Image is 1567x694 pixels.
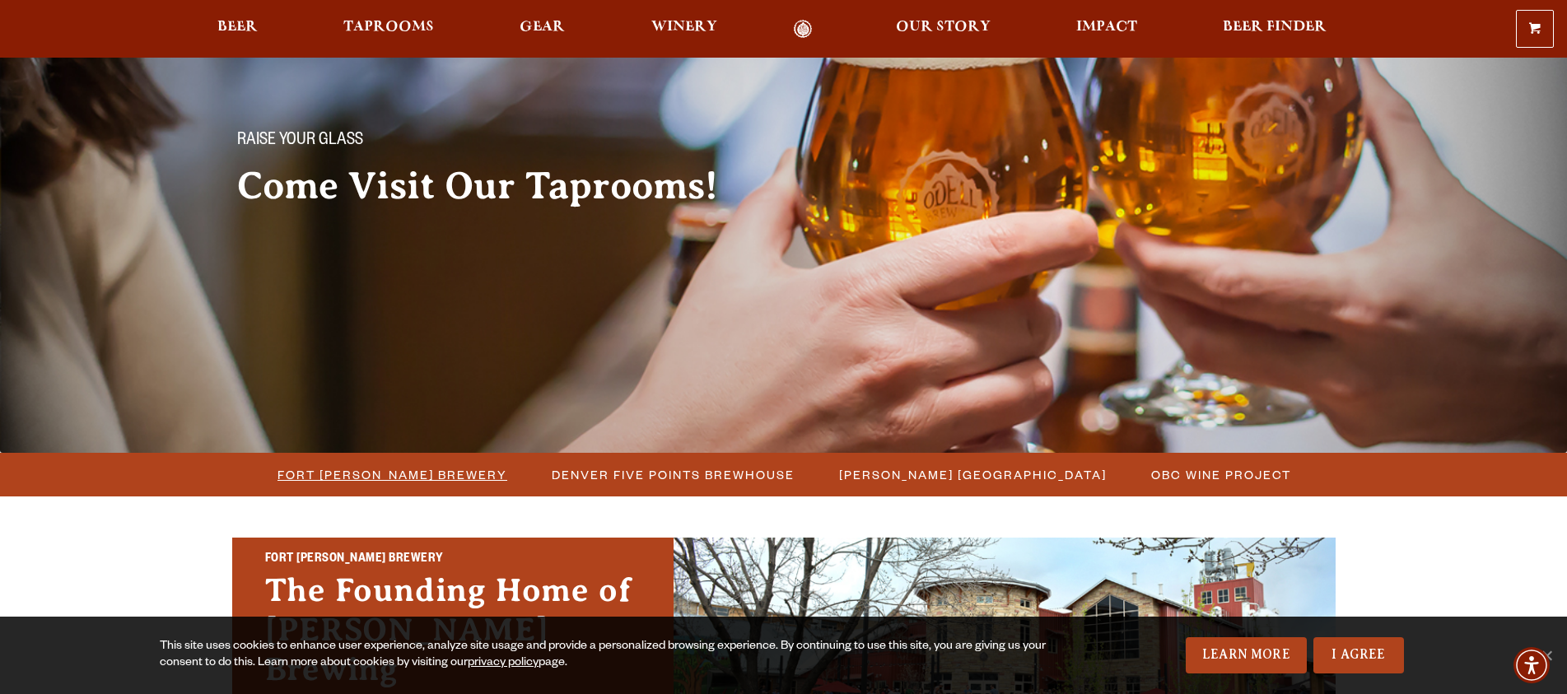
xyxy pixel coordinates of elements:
span: Beer [217,21,258,34]
a: Our Story [885,20,1001,39]
a: Gear [509,20,576,39]
span: [PERSON_NAME] [GEOGRAPHIC_DATA] [839,463,1107,487]
span: Taprooms [343,21,434,34]
a: privacy policy [468,657,539,670]
a: Taprooms [333,20,445,39]
span: Our Story [896,21,991,34]
h2: Fort [PERSON_NAME] Brewery [265,549,641,571]
span: Gear [520,21,565,34]
div: This site uses cookies to enhance user experience, analyze site usage and provide a personalized ... [160,639,1051,672]
a: Denver Five Points Brewhouse [542,463,803,487]
a: Impact [1066,20,1148,39]
a: I Agree [1313,637,1404,673]
a: Odell Home [772,20,834,39]
a: Beer Finder [1212,20,1337,39]
span: OBC Wine Project [1151,463,1291,487]
a: Winery [641,20,728,39]
span: Winery [651,21,717,34]
span: Impact [1076,21,1137,34]
span: Fort [PERSON_NAME] Brewery [277,463,507,487]
a: Beer [207,20,268,39]
span: Beer Finder [1223,21,1327,34]
a: Fort [PERSON_NAME] Brewery [268,463,515,487]
h2: Come Visit Our Taprooms! [237,165,751,207]
span: Raise your glass [237,131,363,152]
div: Accessibility Menu [1513,647,1550,683]
a: Learn More [1186,637,1307,673]
a: [PERSON_NAME] [GEOGRAPHIC_DATA] [829,463,1115,487]
a: OBC Wine Project [1141,463,1299,487]
span: Denver Five Points Brewhouse [552,463,795,487]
